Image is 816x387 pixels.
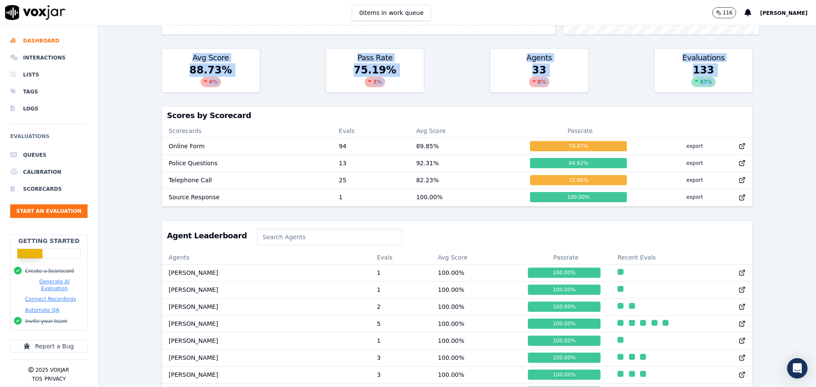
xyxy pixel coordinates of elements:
span: [PERSON_NAME] [760,10,807,16]
div: Open Intercom Messenger [787,358,807,379]
h2: Getting Started [18,237,79,245]
div: 100.00 % [528,370,601,380]
button: export [680,156,710,170]
td: Source Response [162,189,332,206]
input: Search Agents [257,229,402,246]
a: Dashboard [10,32,88,49]
button: [PERSON_NAME] [760,8,816,18]
h3: Agent Leaderboard [167,232,247,240]
div: 100.00 % [528,319,601,329]
h3: Scores by Scorecard [167,112,747,119]
button: Generate AI Evaluation [25,278,84,292]
div: 75.19 % [326,63,424,92]
div: 100.00 % [530,192,627,202]
th: Recent Evals [611,251,752,264]
div: 87 % [691,77,716,87]
td: Telephone Call [162,172,332,189]
th: Agents [162,251,370,264]
img: voxjar logo [5,5,65,20]
td: 2 [370,298,431,315]
td: 100.00 % [431,332,521,349]
div: 4 % [201,77,221,87]
a: Interactions [10,49,88,66]
td: 1 [370,264,431,281]
button: 116 [712,7,745,18]
div: 100.00 % [528,285,601,295]
a: Logs [10,100,88,117]
th: Evals [370,251,431,264]
h3: Avg Score [167,54,255,62]
td: [PERSON_NAME] [162,264,370,281]
td: 100.00 % [431,281,521,298]
button: Connect Recordings [25,296,76,302]
td: 100.00 % [409,189,523,206]
th: Evals [332,124,409,138]
button: Automate QA [25,307,59,314]
td: 82.23 % [409,172,523,189]
td: [PERSON_NAME] [162,298,370,315]
td: 89.85 % [409,138,523,155]
div: 100.00 % [528,268,601,278]
p: 2025 Voxjar [35,367,69,373]
button: export [680,173,710,187]
h3: Pass Rate [331,54,419,62]
td: 3 [370,366,431,383]
td: Police Questions [162,155,332,172]
li: Tags [10,83,88,100]
div: 74.47 % [530,141,627,151]
a: Calibration [10,164,88,181]
td: [PERSON_NAME] [162,349,370,366]
button: Report a Bug [10,340,88,353]
td: 94 [332,138,409,155]
button: Start an Evaluation [10,204,88,218]
button: 0items in work queue [352,5,431,21]
td: 5 [370,315,431,332]
button: TOS [32,376,42,382]
td: 100.00 % [431,349,521,366]
div: 8 % [529,77,550,87]
td: Online Form [162,138,332,155]
a: Queues [10,147,88,164]
td: [PERSON_NAME] [162,315,370,332]
div: 84.62 % [530,158,627,168]
div: 133 [654,63,752,92]
h6: Evaluations [10,131,88,147]
th: Passrate [523,124,637,138]
button: export [680,139,710,153]
button: 116 [712,7,737,18]
button: Create a Scorecard [25,268,74,274]
td: 25 [332,172,409,189]
a: Scorecards [10,181,88,198]
button: export [680,190,710,204]
div: 100.00 % [528,353,601,363]
a: Lists [10,66,88,83]
div: 100.00 % [528,302,601,312]
th: Avg Score [409,124,523,138]
th: Avg Score [431,251,521,264]
td: 1 [370,332,431,349]
h3: Agents [496,54,583,62]
h3: Evaluations [660,54,747,62]
td: [PERSON_NAME] [162,332,370,349]
th: Scorecards [162,124,332,138]
button: Invite your team [25,318,67,325]
td: 100.00 % [431,315,521,332]
td: 100.00 % [431,298,521,315]
p: 116 [723,9,733,16]
td: 1 [370,281,431,298]
div: 3 % [365,77,385,87]
td: [PERSON_NAME] [162,281,370,298]
button: Privacy [45,376,66,382]
td: 13 [332,155,409,172]
td: [PERSON_NAME] [162,366,370,383]
td: 100.00 % [431,264,521,281]
td: 1 [332,189,409,206]
th: Passrate [521,251,611,264]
